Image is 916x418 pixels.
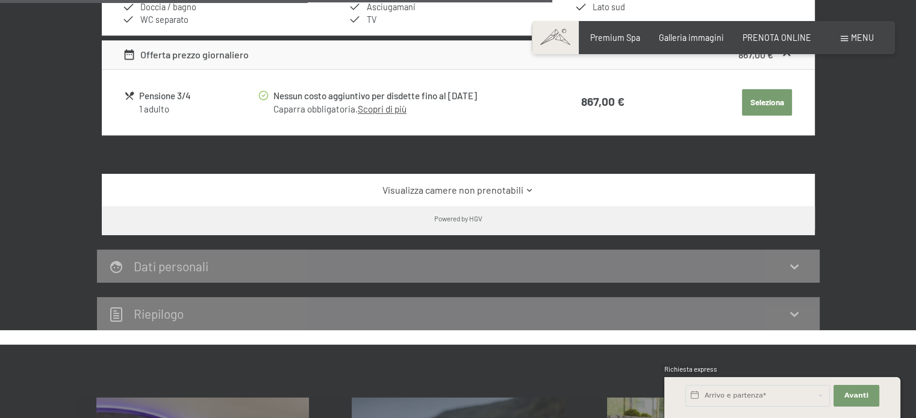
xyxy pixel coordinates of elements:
span: Avanti [844,391,868,401]
h2: Riepilogo [134,306,184,321]
button: Avanti [833,385,879,407]
span: WC separato [140,14,188,25]
div: Offerta prezzo giornaliero [123,48,249,62]
span: Lato sud [593,2,625,12]
strong: 867,00 € [738,49,773,60]
div: Pensione 3/4 [139,89,257,103]
strong: 867,00 € [581,94,625,108]
span: Asciugamani [366,2,415,12]
div: Caparra obbligatoria. [273,103,524,115]
a: Galleria immagini [659,32,724,43]
a: Scopri di più [358,103,407,114]
div: Offerta prezzo giornaliero867,00 € [102,40,815,69]
span: Menu [851,32,874,43]
span: Doccia / bagno [140,2,196,12]
span: TV [366,14,376,25]
a: Visualizza camere non prenotabili [123,183,793,197]
button: Seleziona [742,89,792,115]
a: PRENOTA ONLINE [743,32,811,43]
a: Premium Spa [590,32,640,43]
h2: Dati personali [134,259,208,274]
span: Consenso marketing* [341,238,432,250]
span: 1 [663,392,665,401]
div: 1 adulto [139,103,257,115]
span: Richiesta express [664,365,717,373]
div: Powered by HGV [434,214,482,223]
div: Nessun costo aggiuntivo per disdette fino al [DATE] [273,89,524,103]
